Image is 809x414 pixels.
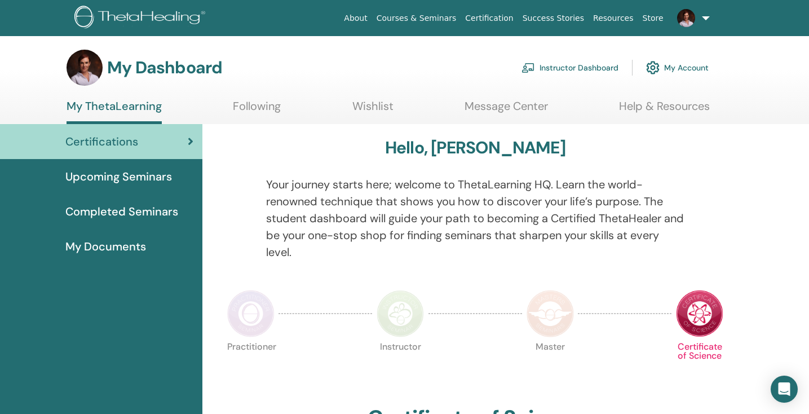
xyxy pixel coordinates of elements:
[518,8,589,29] a: Success Stories
[461,8,518,29] a: Certification
[339,8,372,29] a: About
[65,203,178,220] span: Completed Seminars
[521,55,618,80] a: Instructor Dashboard
[619,99,710,121] a: Help & Resources
[521,63,535,73] img: chalkboard-teacher.svg
[65,238,146,255] span: My Documents
[465,99,548,121] a: Message Center
[266,176,684,261] p: Your journey starts here; welcome to ThetaLearning HQ. Learn the world-renowned technique that sh...
[67,50,103,86] img: default.jpg
[65,168,172,185] span: Upcoming Seminars
[646,55,709,80] a: My Account
[227,342,275,390] p: Practitioner
[646,58,660,77] img: cog.svg
[67,99,162,124] a: My ThetaLearning
[74,6,209,31] img: logo.png
[233,99,281,121] a: Following
[385,138,565,158] h3: Hello, [PERSON_NAME]
[676,290,723,337] img: Certificate of Science
[377,290,424,337] img: Instructor
[352,99,394,121] a: Wishlist
[589,8,638,29] a: Resources
[107,58,222,78] h3: My Dashboard
[65,133,138,150] span: Certifications
[771,376,798,403] div: Open Intercom Messenger
[372,8,461,29] a: Courses & Seminars
[227,290,275,337] img: Practitioner
[377,342,424,390] p: Instructor
[527,290,574,337] img: Master
[638,8,668,29] a: Store
[676,342,723,390] p: Certificate of Science
[677,9,695,27] img: default.jpg
[527,342,574,390] p: Master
